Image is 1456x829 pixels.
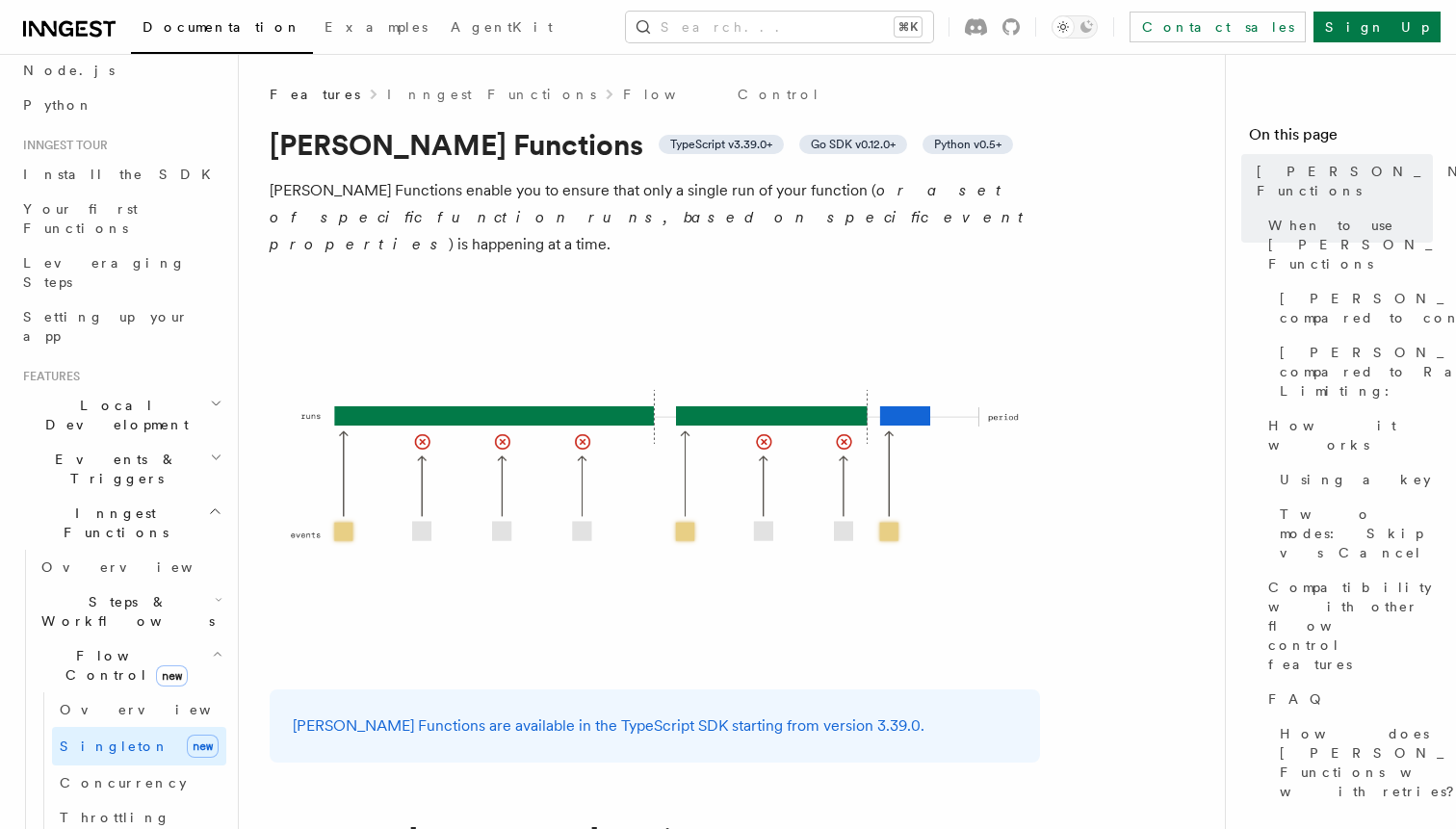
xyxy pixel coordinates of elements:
a: Documentation [131,6,313,54]
a: Examples [313,6,439,52]
span: Singleton [60,738,169,754]
h1: [PERSON_NAME] Functions [270,127,1040,162]
a: Two modes: Skip vs Cancel [1272,497,1433,570]
a: [PERSON_NAME] Functions [1249,154,1433,208]
a: Concurrency [52,765,226,800]
a: [PERSON_NAME] compared to concurrency: [1272,281,1433,335]
button: Inngest Functions [15,496,226,550]
span: Flow Control [34,646,212,685]
span: Concurrency [60,775,187,790]
em: or a set of specific function runs, based on specific event properties [270,181,1032,253]
a: Overview [34,550,226,584]
a: Your first Functions [15,192,226,246]
span: Overview [60,702,258,717]
span: new [187,735,219,758]
a: [PERSON_NAME] compared to Rate Limiting: [1272,335,1433,408]
a: Install the SDK [15,157,226,192]
span: TypeScript v3.39.0+ [670,137,772,152]
a: Python [15,88,226,122]
a: Compatibility with other flow control features [1261,570,1433,682]
span: Go SDK v0.12.0+ [811,137,896,152]
span: Leveraging Steps [23,255,186,290]
a: Node.js [15,53,226,88]
h4: On this page [1249,123,1433,154]
a: Overview [52,692,226,727]
a: How does [PERSON_NAME] Functions work with retries? [1272,716,1433,809]
button: Toggle dark mode [1052,15,1098,39]
button: Steps & Workflows [34,584,226,638]
span: Using a key [1280,470,1431,489]
img: Singleton Functions only process one run at a time. [270,281,1040,666]
span: Inngest tour [15,138,108,153]
span: Documentation [143,19,301,35]
span: Python v0.5+ [934,137,1001,152]
span: Steps & Workflows [34,592,215,631]
a: Leveraging Steps [15,246,226,299]
span: Install the SDK [23,167,222,182]
kbd: ⌘K [895,17,922,37]
span: Two modes: Skip vs Cancel [1280,505,1433,562]
span: Your first Functions [23,201,138,236]
span: How it works [1268,416,1433,454]
span: AgentKit [451,19,553,35]
a: Flow Control [623,85,820,104]
span: Events & Triggers [15,450,210,488]
a: Sign Up [1313,12,1441,42]
span: Python [23,97,93,113]
button: Events & Triggers [15,442,226,496]
a: AgentKit [439,6,564,52]
span: Features [15,369,80,384]
p: [PERSON_NAME] Functions are available in the TypeScript SDK starting from version 3.39.0. [293,712,1017,739]
a: Singletonnew [52,727,226,765]
span: Node.js [23,63,115,78]
span: Local Development [15,396,210,434]
button: Local Development [15,388,226,442]
span: FAQ [1268,689,1331,709]
span: Compatibility with other flow control features [1268,578,1433,674]
p: [PERSON_NAME] Functions enable you to ensure that only a single run of your function ( ) is happe... [270,177,1040,258]
button: Search...⌘K [626,12,933,42]
button: Flow Controlnew [34,638,226,692]
a: Inngest Functions [387,85,596,104]
span: Examples [325,19,428,35]
span: new [156,665,188,687]
a: Contact sales [1130,12,1306,42]
a: How it works [1261,408,1433,462]
span: Features [270,85,360,104]
a: Setting up your app [15,299,226,353]
a: Using a key [1272,462,1433,497]
span: Setting up your app [23,309,189,344]
span: Inngest Functions [15,504,208,542]
a: FAQ [1261,682,1433,716]
span: Overview [41,559,240,575]
a: When to use [PERSON_NAME] Functions [1261,208,1433,281]
span: Throttling [60,810,170,825]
